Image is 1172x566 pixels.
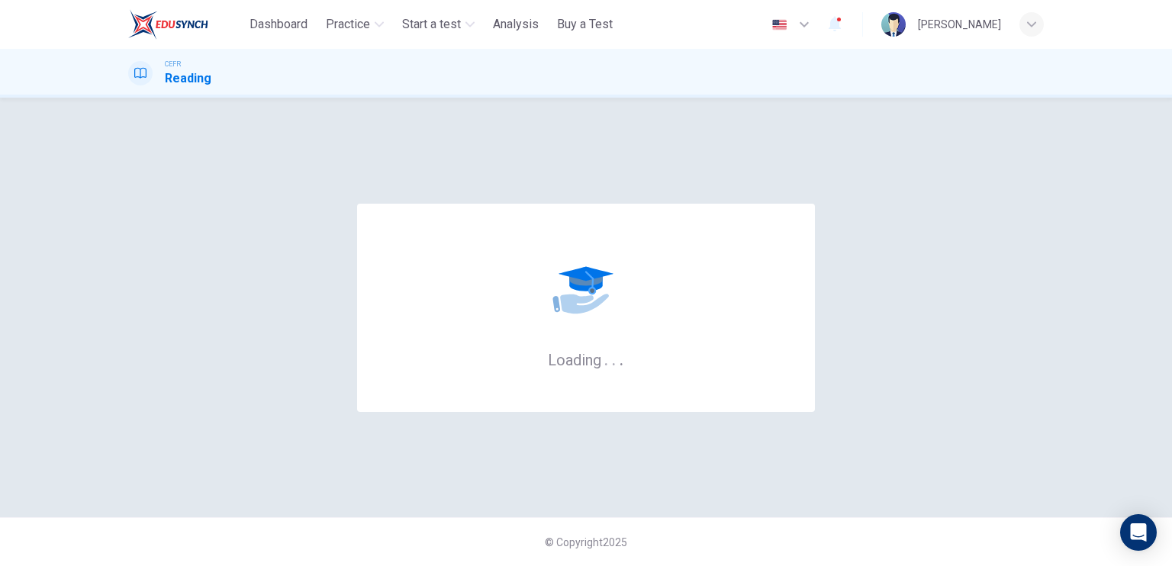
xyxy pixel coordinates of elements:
[128,9,208,40] img: ELTC logo
[250,15,307,34] span: Dashboard
[770,19,789,31] img: en
[548,349,624,369] h6: Loading
[396,11,481,38] button: Start a test
[604,346,609,371] h6: .
[493,15,539,34] span: Analysis
[551,11,619,38] button: Buy a Test
[611,346,617,371] h6: .
[1120,514,1157,551] div: Open Intercom Messenger
[487,11,545,38] button: Analysis
[165,69,211,88] h1: Reading
[918,15,1001,34] div: [PERSON_NAME]
[320,11,390,38] button: Practice
[881,12,906,37] img: Profile picture
[619,346,624,371] h6: .
[545,536,627,548] span: © Copyright 2025
[402,15,461,34] span: Start a test
[326,15,370,34] span: Practice
[128,9,243,40] a: ELTC logo
[557,15,613,34] span: Buy a Test
[243,11,314,38] button: Dashboard
[165,59,181,69] span: CEFR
